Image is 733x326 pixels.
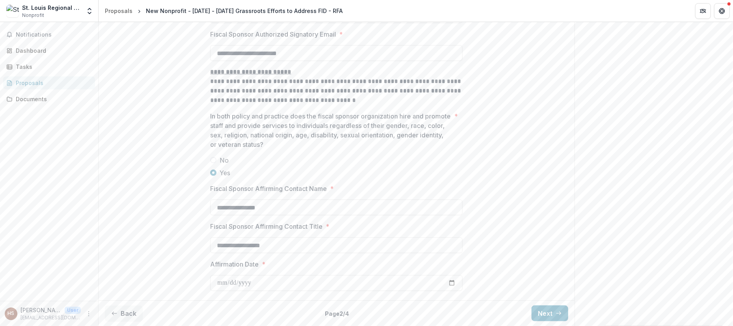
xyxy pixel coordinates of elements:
[105,7,132,15] div: Proposals
[220,168,230,178] span: Yes
[65,307,81,314] p: User
[21,314,81,321] p: [EMAIL_ADDRESS][DOMAIN_NAME]
[532,306,568,321] button: Next
[3,44,95,57] a: Dashboard
[16,46,89,55] div: Dashboard
[102,5,136,17] a: Proposals
[210,111,451,149] p: In both policy and practice does the fiscal sponsor organization hire and promote staff and provi...
[210,30,336,39] p: Fiscal Sponsor Authorized Signatory Email
[21,306,62,314] p: [PERSON_NAME]
[695,3,711,19] button: Partners
[105,306,143,321] button: Back
[220,156,229,165] span: No
[210,259,259,269] p: Affirmation Date
[714,3,730,19] button: Get Help
[84,309,93,319] button: More
[102,5,346,17] nav: breadcrumb
[3,28,95,41] button: Notifications
[6,5,19,17] img: St. Louis Regional Suicide Prevention Coalition
[16,95,89,103] div: Documents
[16,31,92,38] span: Notifications
[16,63,89,71] div: Tasks
[210,222,323,231] p: Fiscal Sponsor Affirming Contact Title
[146,7,343,15] div: New Nonprofit - [DATE] - [DATE] Grassroots Efforts to Address FID - RFA
[16,79,89,87] div: Proposals
[84,3,95,19] button: Open entity switcher
[8,311,15,316] div: Hannah Schleicher
[3,76,95,89] a: Proposals
[22,4,81,12] div: St. Louis Regional Suicide Prevention Coalition
[3,93,95,106] a: Documents
[22,12,44,19] span: Nonprofit
[210,184,327,193] p: Fiscal Sponsor Affirming Contact Name
[3,60,95,73] a: Tasks
[325,309,349,318] p: Page 2 / 4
